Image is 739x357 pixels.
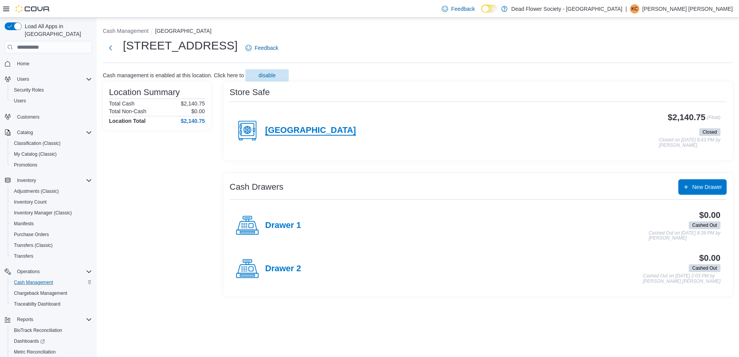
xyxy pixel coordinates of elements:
a: Feedback [242,40,281,56]
button: Purchase Orders [8,229,95,240]
a: Home [14,59,32,68]
a: Chargeback Management [11,289,70,298]
a: Inventory Manager (Classic) [11,208,75,218]
span: Users [14,98,26,104]
span: Reports [14,315,92,324]
button: [GEOGRAPHIC_DATA] [155,28,211,34]
span: Users [14,75,92,84]
a: Transfers [11,252,36,261]
h4: $2,140.75 [181,118,205,124]
button: Inventory Manager (Classic) [8,207,95,218]
span: My Catalog (Classic) [14,151,57,157]
button: My Catalog (Classic) [8,149,95,160]
span: Inventory Count [14,199,47,205]
button: Classification (Classic) [8,138,95,149]
h6: Total Non-Cash [109,108,146,114]
a: Dashboards [8,336,95,347]
span: Manifests [11,219,92,228]
h4: [GEOGRAPHIC_DATA] [265,126,356,136]
p: Cashed Out on [DATE] 2:03 PM by [PERSON_NAME] [PERSON_NAME] [643,274,720,284]
a: Security Roles [11,85,47,95]
span: Security Roles [14,87,44,93]
span: Chargeback Management [14,290,67,296]
button: Manifests [8,218,95,229]
span: Users [11,96,92,105]
span: Cash Management [11,278,92,287]
a: Inventory Count [11,197,50,207]
span: Inventory Count [11,197,92,207]
button: Adjustments (Classic) [8,186,95,197]
span: Cashed Out [689,264,720,272]
span: Purchase Orders [14,231,49,238]
button: Cash Management [103,28,148,34]
span: Closed [699,128,720,136]
span: Inventory Manager (Classic) [11,208,92,218]
span: Customers [14,112,92,121]
h3: Store Safe [230,88,270,97]
a: Feedback [439,1,478,17]
button: Reports [14,315,36,324]
h3: Location Summary [109,88,180,97]
input: Dark Mode [481,5,497,13]
button: Home [2,58,95,69]
button: Operations [2,266,95,277]
span: Cashed Out [692,265,717,272]
button: Transfers (Classic) [8,240,95,251]
span: Inventory [17,177,36,184]
span: Classification (Classic) [11,139,92,148]
span: Dashboards [11,337,92,346]
h4: Drawer 1 [265,221,301,231]
span: Promotions [11,160,92,170]
span: Purchase Orders [11,230,92,239]
button: Chargeback Management [8,288,95,299]
button: Users [8,95,95,106]
h4: Drawer 2 [265,264,301,274]
span: Classification (Classic) [14,140,61,146]
span: Feedback [255,44,278,52]
button: Traceabilty Dashboard [8,299,95,309]
span: Load All Apps in [GEOGRAPHIC_DATA] [22,22,92,38]
h4: Location Total [109,118,146,124]
button: New Drawer [678,179,727,195]
h1: [STREET_ADDRESS] [123,38,238,53]
a: Adjustments (Classic) [11,187,62,196]
button: disable [245,69,289,82]
span: KC [631,4,638,14]
span: Cashed Out [692,222,717,229]
a: Transfers (Classic) [11,241,56,250]
p: Cash management is enabled at this location. Click here to [103,72,244,78]
span: Transfers (Classic) [11,241,92,250]
span: Transfers (Classic) [14,242,53,248]
span: Transfers [14,253,33,259]
span: disable [259,71,276,79]
a: Manifests [11,219,37,228]
p: $0.00 [191,108,205,114]
button: Catalog [14,128,36,137]
span: Metrc Reconciliation [11,347,92,357]
p: Cashed Out on [DATE] 8:39 PM by [PERSON_NAME] [649,231,720,241]
button: Transfers [8,251,95,262]
span: Adjustments (Classic) [11,187,92,196]
span: Cashed Out [689,221,720,229]
span: Dashboards [14,338,45,344]
span: Closed [703,129,717,136]
span: Traceabilty Dashboard [11,299,92,309]
button: Inventory Count [8,197,95,207]
button: Cash Management [8,277,95,288]
span: Operations [17,269,40,275]
span: Catalog [17,129,33,136]
span: Inventory [14,176,92,185]
span: Transfers [11,252,92,261]
button: Inventory [14,176,39,185]
p: [PERSON_NAME] [PERSON_NAME] [642,4,733,14]
span: Cash Management [14,279,53,286]
span: Manifests [14,221,34,227]
h3: Cash Drawers [230,182,283,192]
a: Purchase Orders [11,230,52,239]
span: Chargeback Management [11,289,92,298]
button: Security Roles [8,85,95,95]
button: Users [2,74,95,85]
button: Operations [14,267,43,276]
button: Catalog [2,127,95,138]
